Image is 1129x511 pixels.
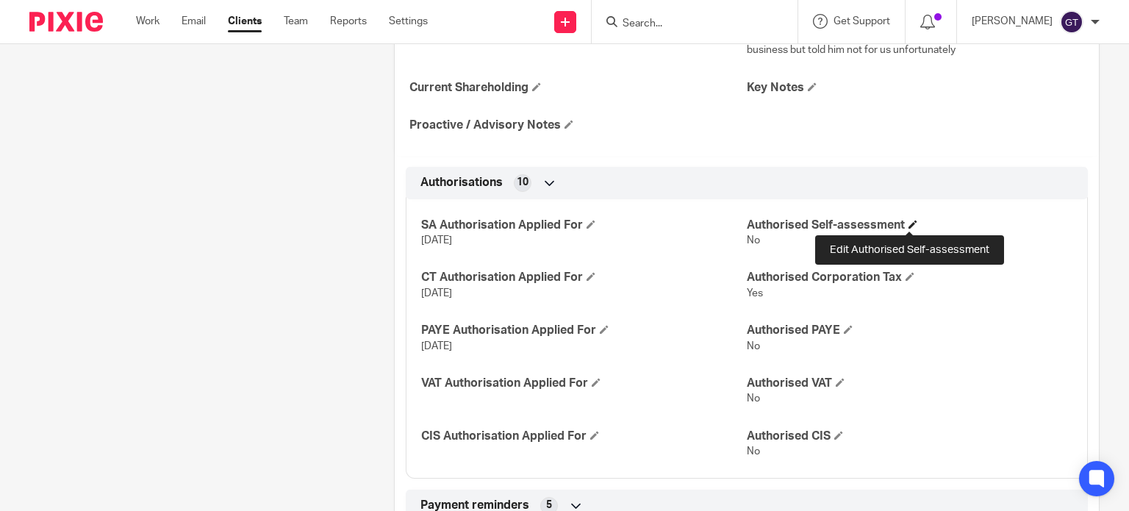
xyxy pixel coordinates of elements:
[421,376,747,391] h4: VAT Authorisation Applied For
[517,175,528,190] span: 10
[747,446,760,457] span: No
[421,235,452,246] span: [DATE]
[747,235,760,246] span: No
[389,14,428,29] a: Settings
[972,14,1053,29] p: [PERSON_NAME]
[747,218,1072,233] h4: Authorised Self-assessment
[409,80,747,96] h4: Current Shareholding
[834,16,890,26] span: Get Support
[747,341,760,351] span: No
[421,429,747,444] h4: CIS Authorisation Applied For
[747,393,760,404] span: No
[421,288,452,299] span: [DATE]
[747,323,1072,338] h4: Authorised PAYE
[421,341,452,351] span: [DATE]
[1060,10,1083,34] img: svg%3E
[747,376,1072,391] h4: Authorised VAT
[421,323,747,338] h4: PAYE Authorisation Applied For
[409,118,747,133] h4: Proactive / Advisory Notes
[330,14,367,29] a: Reports
[421,270,747,285] h4: CT Authorisation Applied For
[747,429,1072,444] h4: Authorised CIS
[621,18,753,31] input: Search
[136,14,160,29] a: Work
[284,14,308,29] a: Team
[747,270,1072,285] h4: Authorised Corporation Tax
[420,175,503,190] span: Authorisations
[747,80,1084,96] h4: Key Notes
[182,14,206,29] a: Email
[228,14,262,29] a: Clients
[29,12,103,32] img: Pixie
[747,288,763,299] span: Yes
[421,218,747,233] h4: SA Authorisation Applied For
